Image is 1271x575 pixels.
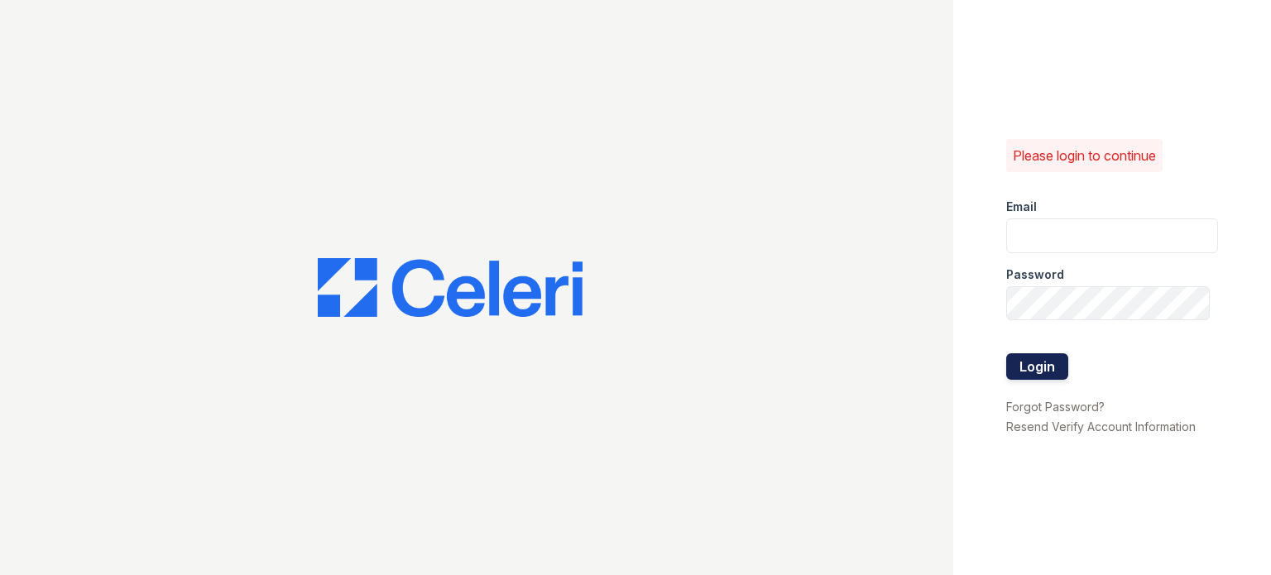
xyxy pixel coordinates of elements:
label: Email [1006,199,1037,215]
label: Password [1006,266,1064,283]
a: Forgot Password? [1006,400,1105,414]
p: Please login to continue [1013,146,1156,165]
button: Login [1006,353,1068,380]
a: Resend Verify Account Information [1006,419,1196,434]
img: CE_Logo_Blue-a8612792a0a2168367f1c8372b55b34899dd931a85d93a1a3d3e32e68fde9ad4.png [318,258,583,318]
